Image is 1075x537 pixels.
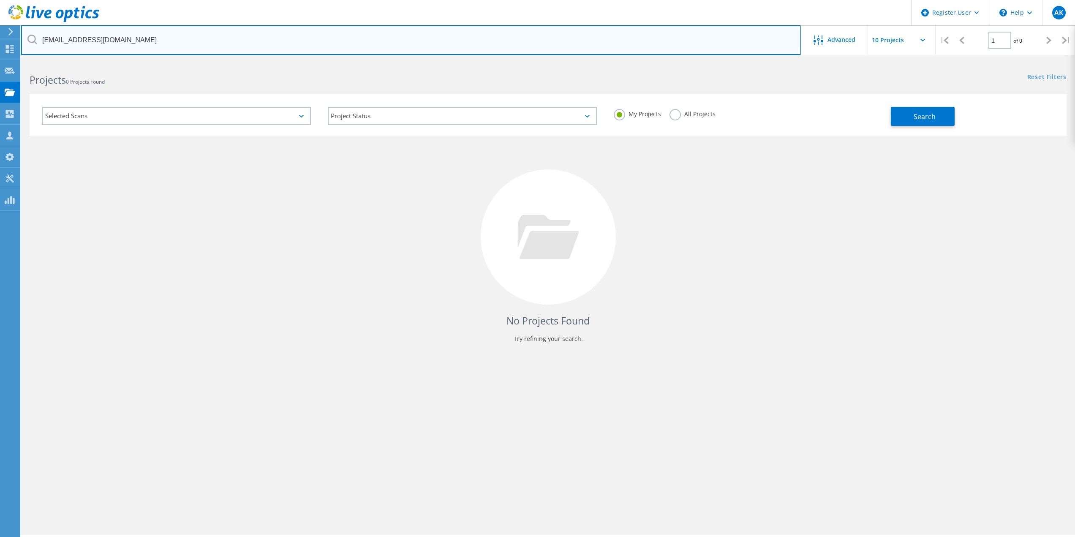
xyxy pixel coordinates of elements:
svg: \n [999,9,1007,16]
div: Selected Scans [42,107,311,125]
h4: No Projects Found [38,314,1058,328]
input: Search projects by name, owner, ID, company, etc [21,25,801,55]
button: Search [891,107,955,126]
div: Project Status [328,107,596,125]
span: Advanced [827,37,855,43]
a: Reset Filters [1027,74,1067,81]
span: Search [914,112,936,121]
span: AK [1054,9,1063,16]
span: 0 Projects Found [66,78,105,85]
label: All Projects [669,109,716,117]
a: Live Optics Dashboard [8,18,99,24]
span: of 0 [1013,37,1022,44]
p: Try refining your search. [38,332,1058,346]
div: | [936,25,953,55]
b: Projects [30,73,66,87]
div: | [1058,25,1075,55]
label: My Projects [614,109,661,117]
